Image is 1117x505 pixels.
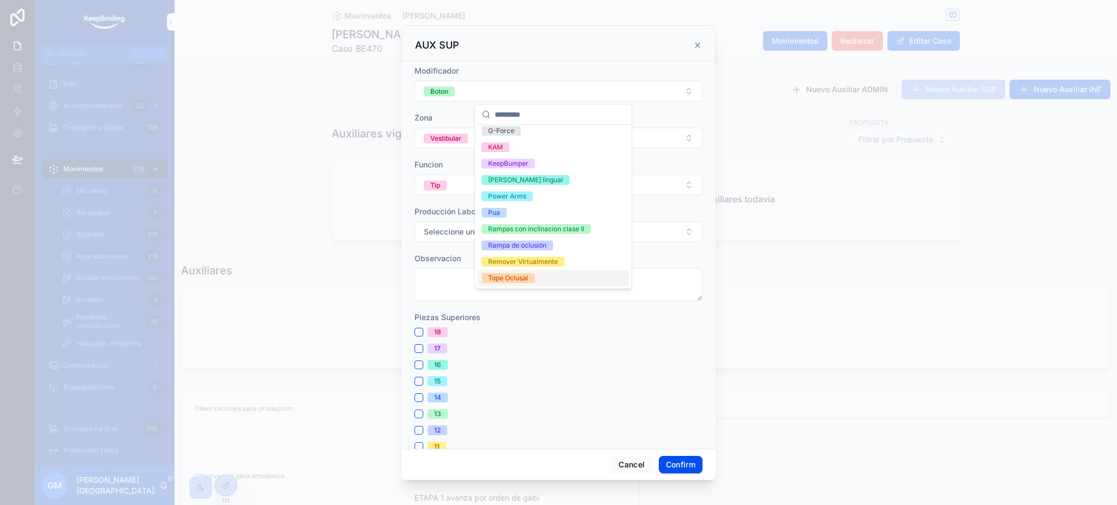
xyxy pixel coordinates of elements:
[488,126,514,136] div: G-Force
[415,113,433,122] span: Zona
[434,327,441,337] div: 18
[434,425,441,435] div: 12
[488,208,500,218] div: Pua
[424,226,506,237] span: Seleccione una opción
[415,160,443,169] span: Funcion
[415,39,459,52] h3: AUX SUP
[488,142,503,152] div: KAM
[415,66,459,75] span: Modificador
[434,344,441,353] div: 17
[475,125,631,288] div: Suggestions
[488,175,563,185] div: [PERSON_NAME] lingual
[415,175,702,195] button: Select Button
[488,273,528,283] div: Tope Oclusal
[415,312,481,322] span: Piezas Superiores
[611,456,652,473] button: Cancel
[488,257,558,267] div: Remover Virtualmente
[659,456,702,473] button: Confirm
[434,360,441,370] div: 16
[488,191,526,201] div: Power Arms
[430,181,440,190] div: Tip
[434,393,441,402] div: 14
[415,221,702,242] button: Select Button
[434,442,440,452] div: 11
[488,224,584,234] div: Rampas con inclinacion clase II
[415,81,702,101] button: Select Button
[415,254,461,263] span: Observacion
[488,159,529,169] div: KeepBumper
[415,207,499,216] span: Producción Laboratorio
[415,128,702,148] button: Select Button
[434,376,441,386] div: 15
[430,87,448,97] div: Boton
[430,134,461,143] div: Vestibular
[434,409,441,419] div: 13
[488,241,547,250] div: Rampa de oclusión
